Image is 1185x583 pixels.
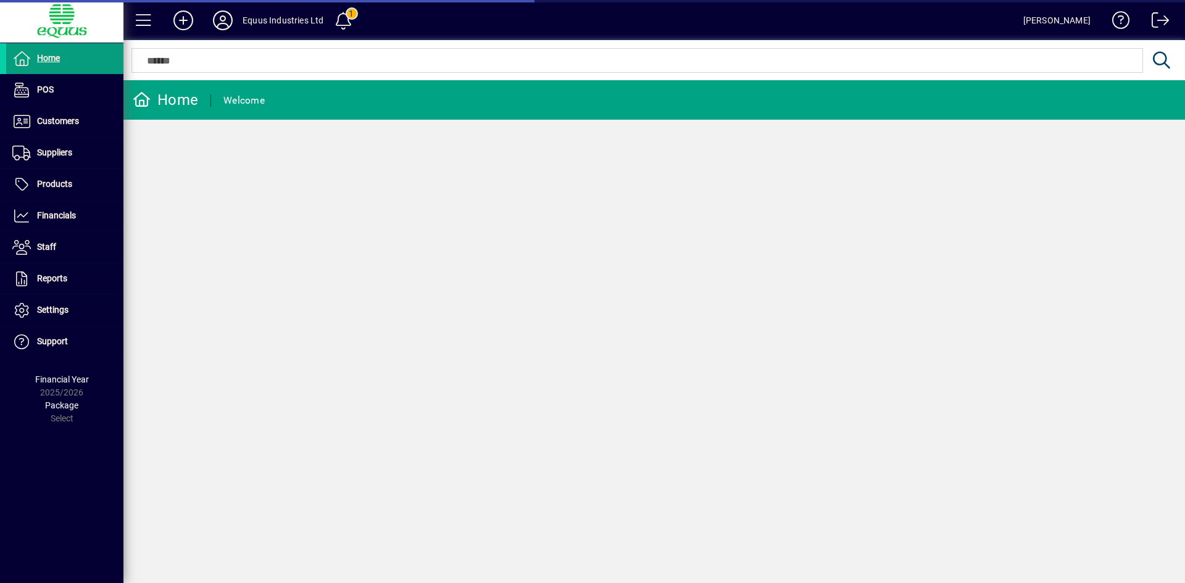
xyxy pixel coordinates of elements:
span: Settings [37,305,69,315]
a: Suppliers [6,138,123,168]
span: Home [37,53,60,63]
a: Logout [1142,2,1170,43]
span: Financial Year [35,374,89,384]
a: Support [6,326,123,357]
span: Support [37,336,68,346]
div: Equus Industries Ltd [243,10,324,30]
div: Home [133,90,198,110]
a: Customers [6,106,123,137]
button: Profile [203,9,243,31]
a: Reports [6,263,123,294]
span: Customers [37,116,79,126]
span: Reports [37,273,67,283]
a: Products [6,169,123,200]
span: Products [37,179,72,189]
div: [PERSON_NAME] [1023,10,1091,30]
a: Financials [6,201,123,231]
span: Staff [37,242,56,252]
a: POS [6,75,123,105]
button: Add [164,9,203,31]
a: Staff [6,232,123,263]
span: POS [37,85,54,94]
span: Suppliers [37,147,72,157]
a: Knowledge Base [1103,2,1130,43]
span: Financials [37,210,76,220]
span: Package [45,400,78,410]
div: Welcome [223,91,265,110]
a: Settings [6,295,123,326]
